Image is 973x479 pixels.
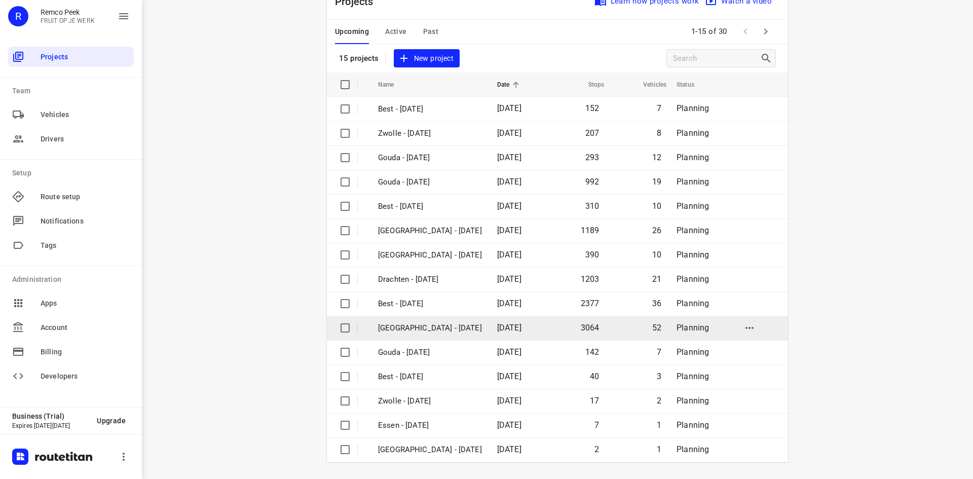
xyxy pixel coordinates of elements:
span: 293 [585,153,600,162]
span: 1189 [581,226,600,235]
span: Route setup [41,192,130,202]
span: 1 [657,445,661,454]
span: [DATE] [497,420,521,430]
input: Search projects [673,51,760,66]
span: Planning [677,250,709,260]
span: 1 [657,420,661,430]
span: 1-15 of 30 [687,21,731,43]
p: Setup [12,168,134,178]
button: New project [394,49,460,68]
span: Projects [41,52,130,62]
span: Past [423,25,439,38]
span: Account [41,322,130,333]
span: 3064 [581,323,600,333]
p: Zwolle - Wednesday [378,225,482,237]
span: Planning [677,103,709,113]
span: Drivers [41,134,130,144]
span: [DATE] [497,445,521,454]
p: [GEOGRAPHIC_DATA] - [DATE] [378,322,482,334]
span: [DATE] [497,177,521,187]
span: Upgrade [97,417,126,425]
span: 7 [594,420,599,430]
p: Expires [DATE][DATE] [12,422,89,429]
span: 12 [652,153,661,162]
div: Apps [8,293,134,313]
span: 2 [594,445,599,454]
span: Stops [575,79,605,91]
span: 26 [652,226,661,235]
span: 390 [585,250,600,260]
span: [DATE] [497,347,521,357]
span: [DATE] [497,323,521,333]
div: Notifications [8,211,134,231]
span: 17 [590,396,599,406]
span: 7 [657,347,661,357]
span: Planning [677,299,709,308]
span: [DATE] [497,372,521,381]
span: [DATE] [497,128,521,138]
span: Vehicles [630,79,666,91]
span: [DATE] [497,103,521,113]
span: 10 [652,250,661,260]
span: 2 [657,396,661,406]
span: 8 [657,128,661,138]
span: Planning [677,274,709,284]
div: Drivers [8,129,134,149]
p: 15 projects [339,54,379,63]
span: 36 [652,299,661,308]
span: [DATE] [497,153,521,162]
span: 2377 [581,299,600,308]
span: 40 [590,372,599,381]
p: Zwolle - Friday [378,128,482,139]
div: Projects [8,47,134,67]
p: FRUIT OP JE WERK [41,17,95,24]
span: Planning [677,347,709,357]
p: Gouda - Thursday [378,176,482,188]
span: 7 [657,103,661,113]
span: 310 [585,201,600,211]
span: 10 [652,201,661,211]
div: Route setup [8,187,134,207]
p: Best - Friday [378,103,482,115]
div: Billing [8,342,134,362]
span: 21 [652,274,661,284]
p: Zwolle - Friday [378,395,482,407]
p: Team [12,86,134,96]
span: Planning [677,177,709,187]
span: Upcoming [335,25,369,38]
div: R [8,6,28,26]
p: Administration [12,274,134,285]
p: Remco Peek [41,8,95,16]
span: [DATE] [497,299,521,308]
span: 992 [585,177,600,187]
span: [DATE] [497,274,521,284]
span: Developers [41,371,130,382]
span: Apps [41,298,130,309]
span: 207 [585,128,600,138]
span: 142 [585,347,600,357]
span: Planning [677,128,709,138]
p: Best - Friday [378,371,482,383]
p: Antwerpen - Thursday [378,444,482,456]
div: Account [8,317,134,338]
span: Vehicles [41,109,130,120]
span: Planning [677,396,709,406]
span: Notifications [41,216,130,227]
span: Next Page [756,21,776,42]
p: Essen - Friday [378,420,482,431]
span: Date [497,79,523,91]
p: Drachten - Monday [378,274,482,285]
span: Planning [677,372,709,381]
p: Gouda - [DATE] [378,152,482,164]
span: New project [400,52,454,65]
span: Planning [677,420,709,430]
button: Upgrade [89,412,134,430]
p: Gouda - Friday [378,347,482,358]
span: Planning [677,201,709,211]
span: 52 [652,323,661,333]
span: [DATE] [497,396,521,406]
span: 19 [652,177,661,187]
span: 1203 [581,274,600,284]
div: Tags [8,235,134,255]
p: Zwolle - Tuesday [378,249,482,261]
